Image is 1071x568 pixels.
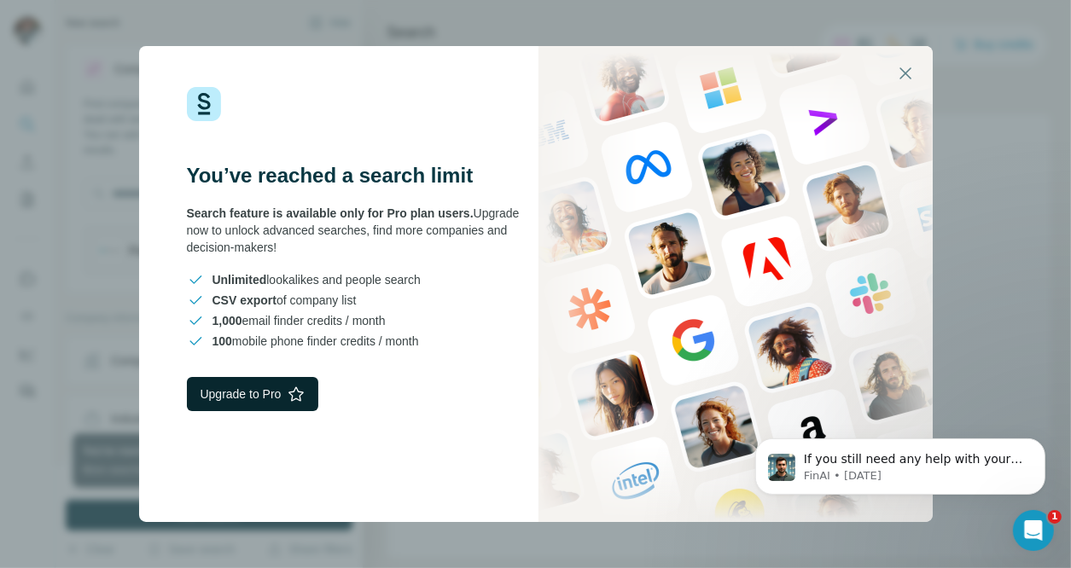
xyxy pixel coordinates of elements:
[730,403,1071,522] iframe: Intercom notifications message
[212,334,232,348] span: 100
[212,273,267,287] span: Unlimited
[212,292,357,309] span: of company list
[212,333,419,350] span: mobile phone finder credits / month
[1048,510,1062,524] span: 1
[1013,510,1054,551] iframe: Intercom live chat
[538,46,933,522] img: Surfe Stock Photo - showing people and technologies
[187,377,319,411] button: Upgrade to Pro
[212,312,386,329] span: email finder credits / month
[212,271,421,288] span: lookalikes and people search
[187,87,221,121] img: Surfe Logo
[187,206,474,220] span: Search feature is available only for Pro plan users.
[212,293,276,307] span: CSV export
[187,205,536,256] div: Upgrade now to unlock advanced searches, find more companies and decision-makers!
[187,162,536,189] h3: You’ve reached a search limit
[212,314,242,327] span: 1,000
